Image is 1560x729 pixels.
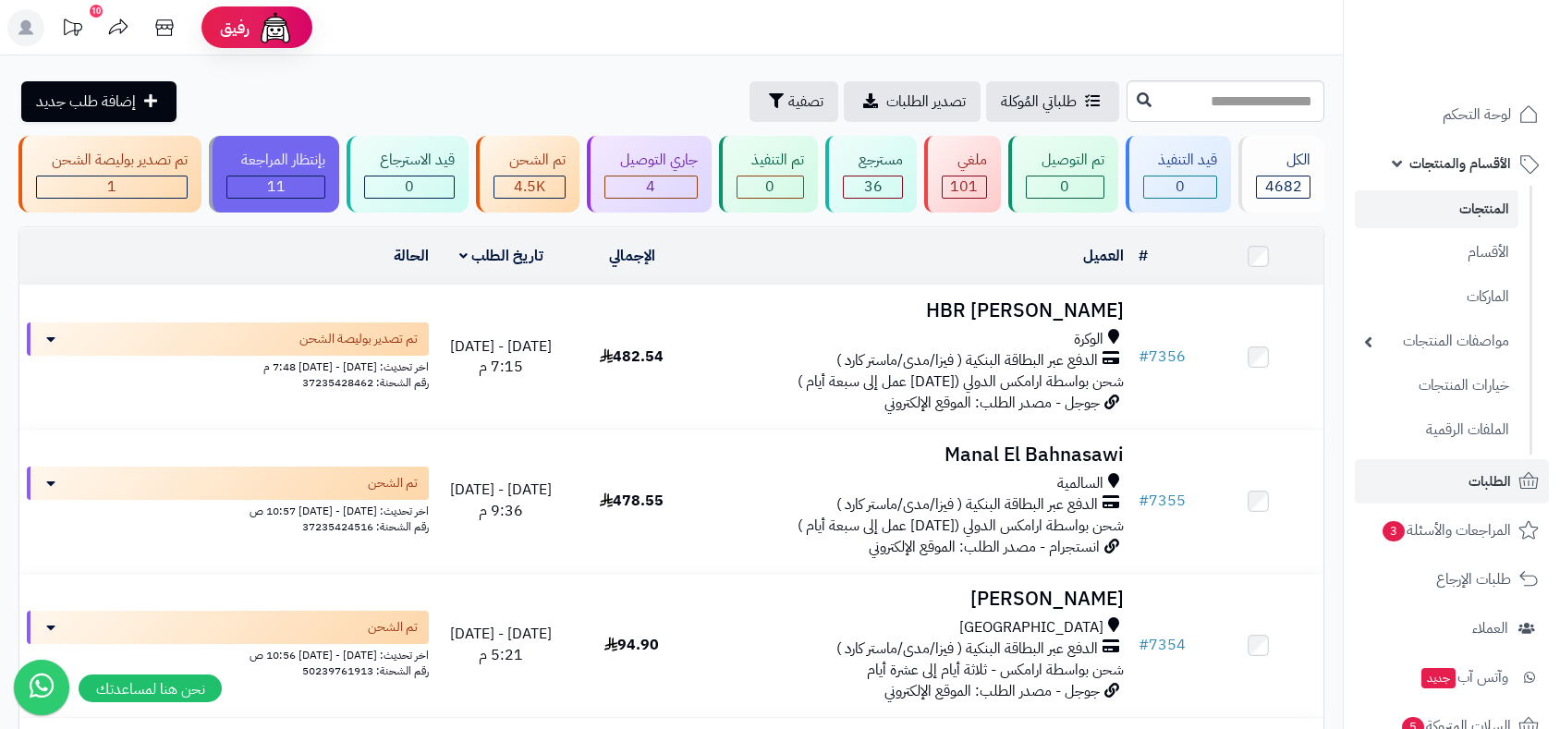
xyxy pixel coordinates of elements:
span: جوجل - مصدر الطلب: الموقع الإلكتروني [884,392,1100,414]
a: طلباتي المُوكلة [986,81,1119,122]
a: الأقسام [1355,233,1518,273]
span: # [1139,346,1149,368]
a: مسترجع 36 [822,136,920,213]
h3: Manal El Bahnasawi [704,444,1124,466]
span: رقم الشحنة: 37235424516 [302,518,429,535]
h3: [PERSON_NAME] [704,589,1124,610]
div: مسترجع [843,150,903,171]
div: قيد التنفيذ [1143,150,1218,171]
span: 101 [950,176,978,198]
span: إضافة طلب جديد [36,91,136,113]
span: 0 [405,176,414,198]
div: 0 [1144,176,1217,198]
span: انستجرام - مصدر الطلب: الموقع الإلكتروني [869,536,1100,558]
div: 36 [844,176,902,198]
div: اخر تحديث: [DATE] - [DATE] 10:57 ص [27,500,429,519]
a: قيد الاسترجاع 0 [343,136,472,213]
a: الطلبات [1355,459,1549,504]
span: الدفع عبر البطاقة البنكية ( فيزا/مدى/ماستر كارد ) [836,494,1098,516]
span: تصدير الطلبات [886,91,966,113]
a: المنتجات [1355,190,1518,228]
span: 4.5K [514,176,545,198]
div: الكل [1256,150,1310,171]
div: 0 [365,176,454,198]
span: تصفية [788,91,823,113]
span: الدفع عبر البطاقة البنكية ( فيزا/مدى/ماستر كارد ) [836,638,1098,660]
span: 4682 [1265,176,1302,198]
span: طلبات الإرجاع [1436,566,1511,592]
span: شحن بواسطة ارامكس الدولي ([DATE] عمل إلى سبعة أيام ) [798,371,1124,393]
a: جاري التوصيل 4 [583,136,715,213]
span: رقم الشحنة: 50239761913 [302,662,429,679]
span: العملاء [1472,615,1508,641]
span: رفيق [220,17,250,39]
span: 0 [1060,176,1069,198]
div: اخر تحديث: [DATE] - [DATE] 10:56 ص [27,644,429,663]
span: 3 [1383,521,1405,541]
div: بإنتظار المراجعة [226,150,326,171]
a: تم الشحن 4.5K [472,136,583,213]
a: ملغي 101 [920,136,1005,213]
div: 0 [737,176,804,198]
span: الوكرة [1074,329,1103,350]
span: [GEOGRAPHIC_DATA] [959,617,1103,638]
a: العميل [1083,245,1124,267]
span: # [1139,634,1149,656]
a: لوحة التحكم [1355,92,1549,137]
a: قيد التنفيذ 0 [1122,136,1236,213]
a: # [1139,245,1148,267]
span: الدفع عبر البطاقة البنكية ( فيزا/مدى/ماستر كارد ) [836,350,1098,371]
a: العملاء [1355,606,1549,650]
span: [DATE] - [DATE] 9:36 م [450,479,552,522]
span: تم الشحن [368,474,418,492]
a: تصدير الطلبات [844,81,981,122]
a: الكل4682 [1235,136,1328,213]
div: 10 [90,5,103,18]
a: إضافة طلب جديد [21,81,177,122]
span: 478.55 [600,490,664,512]
span: الأقسام والمنتجات [1409,151,1511,176]
a: تم التوصيل 0 [1005,136,1122,213]
div: تم الشحن [494,150,566,171]
div: قيد الاسترجاع [364,150,455,171]
a: تاريخ الطلب [459,245,543,267]
div: 11 [227,176,325,198]
span: 0 [765,176,774,198]
div: جاري التوصيل [604,150,698,171]
a: #7355 [1139,490,1186,512]
a: الملفات الرقمية [1355,410,1518,450]
span: شحن بواسطة ارامكس الدولي ([DATE] عمل إلى سبعة أيام ) [798,515,1124,537]
a: خيارات المنتجات [1355,366,1518,406]
img: ai-face.png [257,9,294,46]
a: تم تصدير بوليصة الشحن 1 [15,136,205,213]
a: وآتس آبجديد [1355,655,1549,699]
span: لوحة التحكم [1443,102,1511,128]
span: [DATE] - [DATE] 5:21 م [450,623,552,666]
div: اخر تحديث: [DATE] - [DATE] 7:48 م [27,356,429,375]
a: الإجمالي [609,245,655,267]
span: 0 [1176,176,1185,198]
a: بإنتظار المراجعة 11 [205,136,344,213]
div: 101 [943,176,986,198]
div: ملغي [942,150,987,171]
a: الماركات [1355,277,1518,317]
span: 1 [107,176,116,198]
a: مواصفات المنتجات [1355,322,1518,361]
div: تم التوصيل [1026,150,1104,171]
span: [DATE] - [DATE] 7:15 م [450,335,552,379]
span: الطلبات [1469,468,1511,494]
div: 4528 [494,176,565,198]
span: 94.90 [604,634,659,656]
a: المراجعات والأسئلة3 [1355,508,1549,553]
a: طلبات الإرجاع [1355,557,1549,601]
div: تم التنفيذ [737,150,805,171]
span: # [1139,490,1149,512]
div: 1 [37,176,187,198]
span: 11 [267,176,286,198]
div: 4 [605,176,697,198]
span: 36 [864,176,883,198]
span: طلباتي المُوكلة [1001,91,1077,113]
span: تم الشحن [368,618,418,637]
a: #7354 [1139,634,1186,656]
span: شحن بواسطة ارامكس - ثلاثة أيام إلى عشرة أيام [867,659,1124,681]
